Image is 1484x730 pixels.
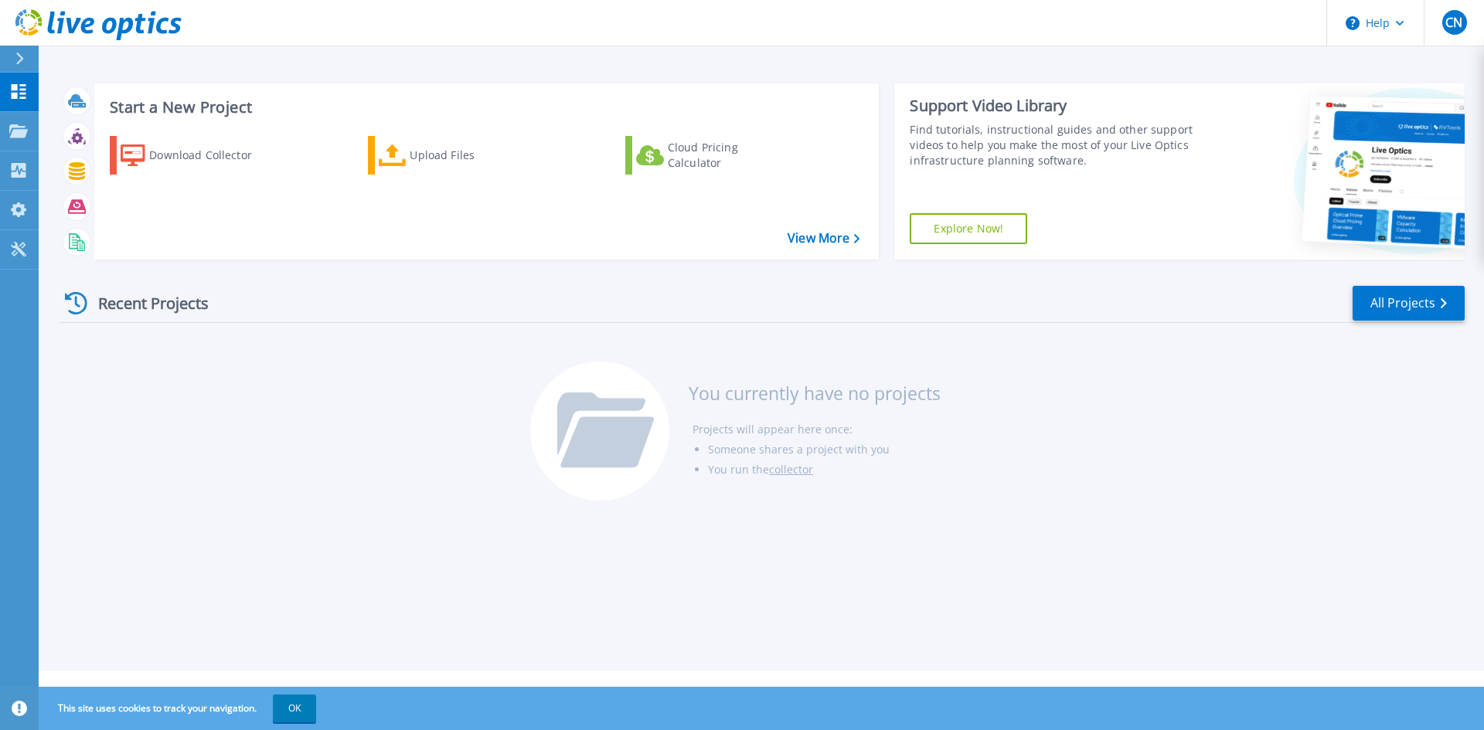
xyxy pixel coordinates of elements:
h3: Start a New Project [110,99,859,116]
a: collector [769,462,813,477]
a: Explore Now! [910,213,1027,244]
div: Download Collector [149,140,273,171]
div: Support Video Library [910,96,1200,116]
a: View More [788,231,859,246]
h3: You currently have no projects [689,385,941,402]
span: CN [1445,16,1462,29]
a: Cloud Pricing Calculator [625,136,798,175]
li: Someone shares a project with you [708,440,941,460]
li: You run the [708,460,941,480]
div: Find tutorials, instructional guides and other support videos to help you make the most of your L... [910,122,1200,168]
a: All Projects [1353,286,1465,321]
li: Projects will appear here once: [693,419,941,440]
button: OK [273,694,316,722]
a: Upload Files [368,136,540,175]
a: Download Collector [110,136,282,175]
div: Upload Files [410,140,533,171]
div: Recent Projects [60,284,230,322]
div: Cloud Pricing Calculator [668,140,791,171]
span: This site uses cookies to track your navigation. [43,694,316,722]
